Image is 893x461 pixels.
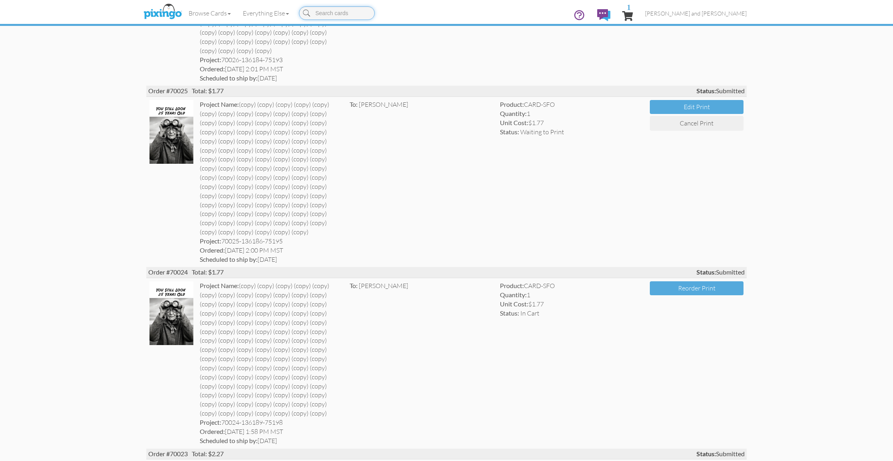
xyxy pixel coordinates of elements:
div: [DATE] [200,255,344,264]
img: 136189-1-1758833917554-2eaa8aa40c46b895-qa.jpg [149,281,193,345]
strong: Product: [500,100,524,108]
strong: Scheduled to ship by: [200,437,258,444]
strong: Status: [696,87,716,94]
div: 70024-136189-75198 [200,418,344,427]
strong: Ordered: [200,246,225,254]
strong: Quantity: [500,110,527,117]
strong: Project: [200,418,221,426]
span: Total: $2.27 [192,450,224,457]
strong: Project Name: [200,282,239,289]
button: Edit Print [650,100,744,114]
span: [PERSON_NAME] and [PERSON_NAME] [645,10,747,17]
div: Order #70023 [146,449,747,459]
span: [PERSON_NAME] [359,282,408,290]
strong: Project: [200,56,221,63]
span: Submitted [696,449,745,459]
input: Search cards [299,6,375,20]
div: (copy) (copy) (copy) (copy) (copy) (copy) (copy) (copy) (copy) (copy) (copy) (copy) (copy) (copy)... [200,100,344,237]
strong: Project: [200,237,221,245]
strong: Quantity: [500,291,527,298]
strong: Status: [500,309,519,317]
div: CARD-SFO [500,100,644,109]
img: comments.svg [597,9,610,21]
div: Order #70025 [146,86,747,96]
strong: Ordered: [200,428,225,435]
div: (copy) (copy) (copy) (copy) (copy) (copy) (copy) (copy) (copy) (copy) (copy) (copy) (copy) (copy)... [200,281,344,418]
span: Submitted [696,268,745,277]
div: $1.77 [500,300,644,309]
a: Browse Cards [183,3,237,23]
strong: Status: [696,268,716,276]
strong: Scheduled to ship by: [200,255,258,263]
div: 70025-136186-75195 [200,237,344,246]
span: Submitted [696,86,745,96]
strong: Unit Cost: [500,119,528,126]
strong: Ordered: [200,65,225,73]
div: CARD-SFO [500,281,644,290]
a: Everything Else [237,3,295,23]
strong: Status: [500,128,519,135]
img: pixingo logo [142,2,184,22]
span: To: [350,282,358,289]
div: 70026-136184-75193 [200,55,344,65]
span: To: [350,100,358,108]
div: [DATE] 2:00 PM MST [200,246,344,255]
div: $1.77 [500,118,644,128]
img: 136186-1-1758834009959-10a953cce0c0f0a0-qa.jpg [149,100,193,163]
span: Total: $1.77 [192,268,224,276]
div: [DATE] [200,74,344,83]
a: 1 [622,3,633,27]
span: In Cart [520,309,539,317]
strong: Project Name: [200,100,239,108]
span: Total: $1.77 [192,87,224,94]
span: [PERSON_NAME] [359,100,408,108]
div: [DATE] 1:58 PM MST [200,427,344,436]
a: [PERSON_NAME] and [PERSON_NAME] [639,3,753,24]
strong: Scheduled to ship by: [200,74,258,82]
span: Waiting to Print [520,128,564,136]
div: [DATE] [200,436,344,445]
div: [DATE] 2:01 PM MST [200,65,344,74]
strong: Status: [696,450,716,457]
strong: Unit Cost: [500,300,528,308]
div: 1 [500,290,644,300]
button: Cancel Print [650,116,744,131]
span: 1 [627,3,631,11]
div: Order #70024 [146,267,747,278]
div: 1 [500,109,644,118]
button: Reorder Print [650,281,744,295]
strong: Product: [500,282,524,289]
